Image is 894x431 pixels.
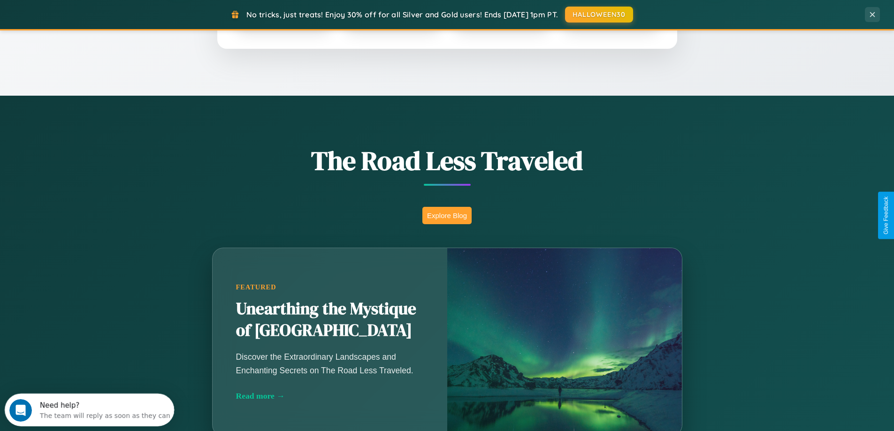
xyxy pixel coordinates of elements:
span: No tricks, just treats! Enjoy 30% off for all Silver and Gold users! Ends [DATE] 1pm PT. [246,10,558,19]
div: Featured [236,283,424,291]
div: Read more → [236,391,424,401]
h2: Unearthing the Mystique of [GEOGRAPHIC_DATA] [236,298,424,341]
p: Discover the Extraordinary Landscapes and Enchanting Secrets on The Road Less Traveled. [236,350,424,377]
iframe: Intercom live chat [9,399,32,422]
div: Need help? [35,8,166,15]
div: Open Intercom Messenger [4,4,175,30]
h1: The Road Less Traveled [166,143,729,179]
div: The team will reply as soon as they can [35,15,166,25]
button: Explore Blog [422,207,472,224]
button: HALLOWEEN30 [565,7,633,23]
div: Give Feedback [883,197,889,234]
iframe: Intercom live chat discovery launcher [5,393,174,426]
